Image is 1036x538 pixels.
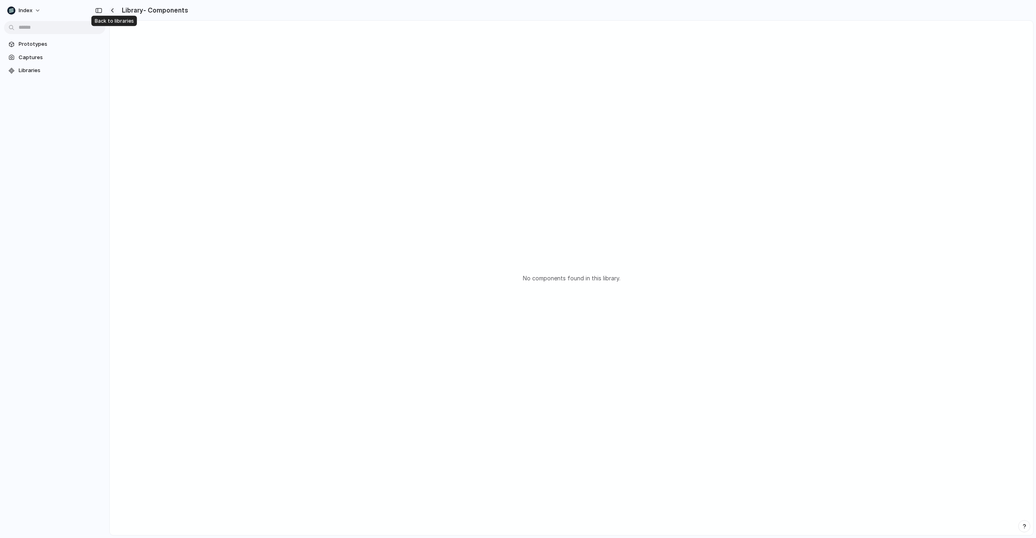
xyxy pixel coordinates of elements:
[91,16,137,26] div: Back to libraries
[4,64,105,77] a: Libraries
[4,4,45,17] button: Index
[19,53,102,62] span: Captures
[19,6,32,15] span: Index
[19,40,102,48] span: Prototypes
[4,51,105,64] a: Captures
[19,66,102,75] span: Libraries
[4,38,105,50] a: Prototypes
[119,5,188,15] h2: Library - Components
[523,274,620,282] p: No components found in this library.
